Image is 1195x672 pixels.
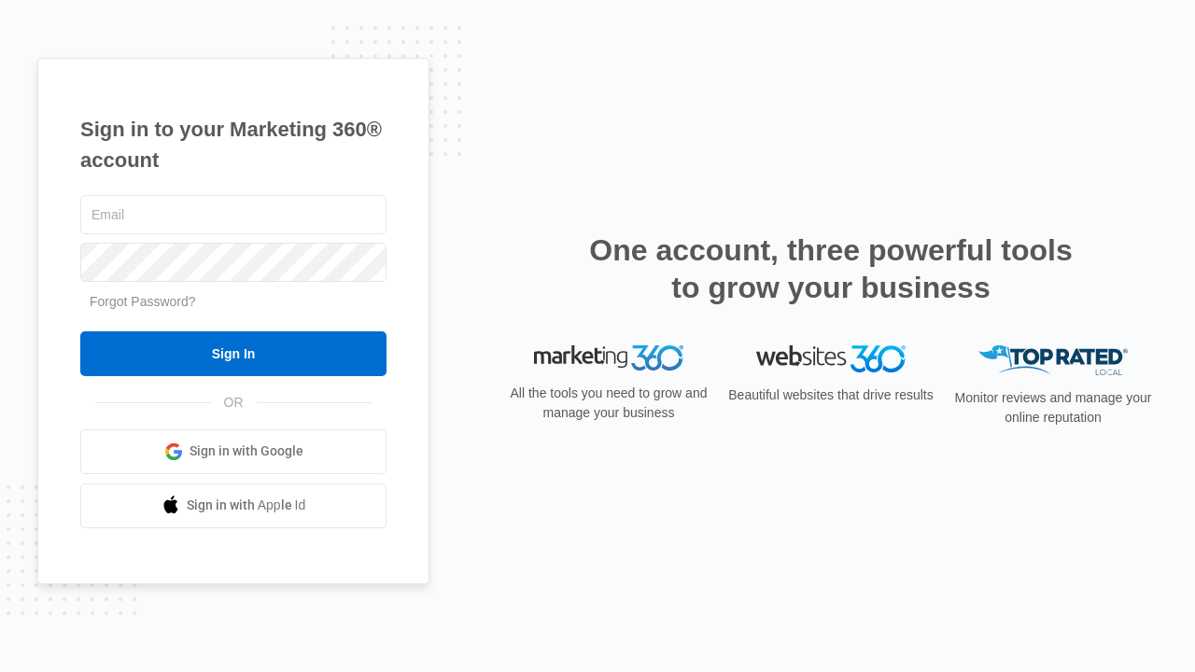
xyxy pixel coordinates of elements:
[534,345,683,371] img: Marketing 360
[80,483,387,528] a: Sign in with Apple Id
[90,294,196,309] a: Forgot Password?
[978,345,1128,376] img: Top Rated Local
[756,345,906,372] img: Websites 360
[211,393,257,413] span: OR
[187,496,306,515] span: Sign in with Apple Id
[949,388,1158,427] p: Monitor reviews and manage your online reputation
[504,384,713,423] p: All the tools you need to grow and manage your business
[583,231,1078,306] h2: One account, three powerful tools to grow your business
[80,114,387,175] h1: Sign in to your Marketing 360® account
[80,331,387,376] input: Sign In
[190,441,303,461] span: Sign in with Google
[80,195,387,234] input: Email
[726,385,935,405] p: Beautiful websites that drive results
[80,429,387,474] a: Sign in with Google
